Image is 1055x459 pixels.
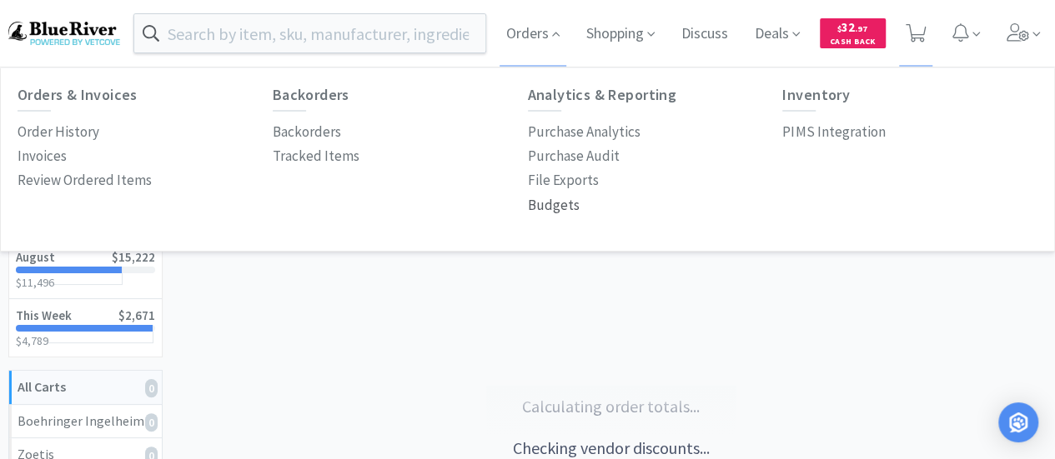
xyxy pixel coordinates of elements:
h6: Inventory [782,87,1037,103]
span: Cash Back [830,37,876,48]
span: 32 [837,19,867,35]
p: PIMS Integration [782,121,885,143]
h2: August [16,251,55,263]
a: All Carts0 [9,371,162,405]
i: 0 [145,379,158,397]
span: $15,222 [112,249,155,265]
a: Invoices [18,144,67,168]
div: Open Intercom Messenger [998,402,1038,442]
a: Tracked Items [273,144,359,168]
span: . 97 [855,23,867,34]
a: Purchase Audit [528,144,620,168]
div: Boehringer Ingelheim [18,411,153,432]
h6: Analytics & Reporting [528,87,783,103]
strong: All Carts [18,378,66,395]
a: August$15,222$11,496 [9,241,162,299]
input: Search by item, sku, manufacturer, ingredient, size... [134,14,485,52]
p: Purchase Analytics [528,121,641,143]
span: $2,671 [118,307,155,323]
p: Purchase Audit [528,145,620,167]
h6: Orders & Invoices [18,87,273,103]
a: This Week$2,671$4,789 [9,299,162,357]
p: Invoices [18,145,67,167]
a: Discuss [675,27,735,42]
p: Budgets [528,194,580,217]
a: $32.97Cash Back [820,11,886,56]
span: $4,789 [16,333,48,348]
i: 0 [145,413,158,432]
a: PIMS Integration [782,120,885,144]
a: Review Ordered Items [18,168,152,192]
img: b17b0d86f29542b49a2f66beb9ff811a.png [8,22,120,44]
span: $11,496 [16,275,54,290]
a: Boehringer Ingelheim0 [9,405,162,439]
p: Review Ordered Items [18,169,152,192]
h2: This Week [16,309,72,322]
a: Backorders [273,120,341,144]
a: Order History [18,120,99,144]
p: Tracked Items [273,145,359,167]
span: $ [837,23,841,34]
a: File Exports [528,168,599,192]
a: Purchase Analytics [528,120,641,144]
a: Budgets [528,193,580,217]
p: Backorders [273,121,341,143]
p: File Exports [528,169,599,192]
p: Order History [18,121,99,143]
h6: Backorders [273,87,528,103]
